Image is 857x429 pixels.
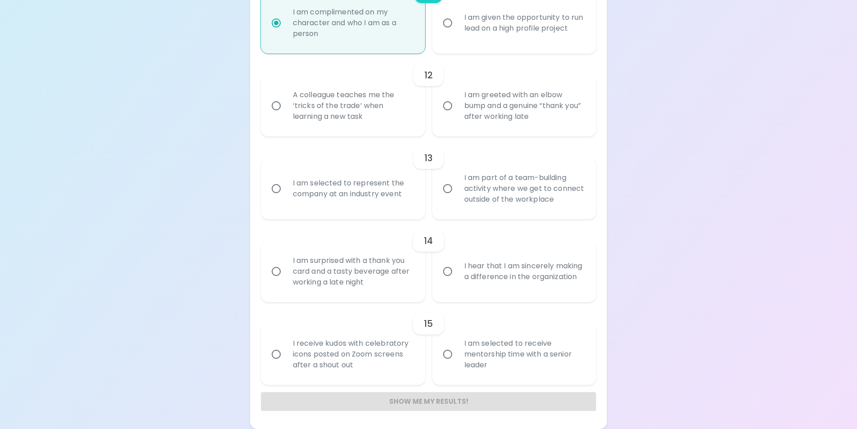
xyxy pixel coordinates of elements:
[424,234,433,248] h6: 14
[261,302,597,385] div: choice-group-check
[457,162,592,216] div: I am part of a team-building activity where we get to connect outside of the workplace
[261,54,597,136] div: choice-group-check
[424,68,433,82] h6: 12
[424,316,433,331] h6: 15
[261,219,597,302] div: choice-group-check
[286,167,420,210] div: I am selected to represent the company at an industry event
[457,250,592,293] div: I hear that I am sincerely making a difference in the organization
[457,327,592,381] div: I am selected to receive mentorship time with a senior leader
[457,1,592,45] div: I am given the opportunity to run lead on a high profile project
[286,79,420,133] div: A colleague teaches me the ‘tricks of the trade’ when learning a new task
[457,79,592,133] div: I am greeted with an elbow bump and a genuine “thank you” after working late
[286,244,420,298] div: I am surprised with a thank you card and a tasty beverage after working a late night
[286,327,420,381] div: I receive kudos with celebratory icons posted on Zoom screens after a shout out
[261,136,597,219] div: choice-group-check
[424,151,433,165] h6: 13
